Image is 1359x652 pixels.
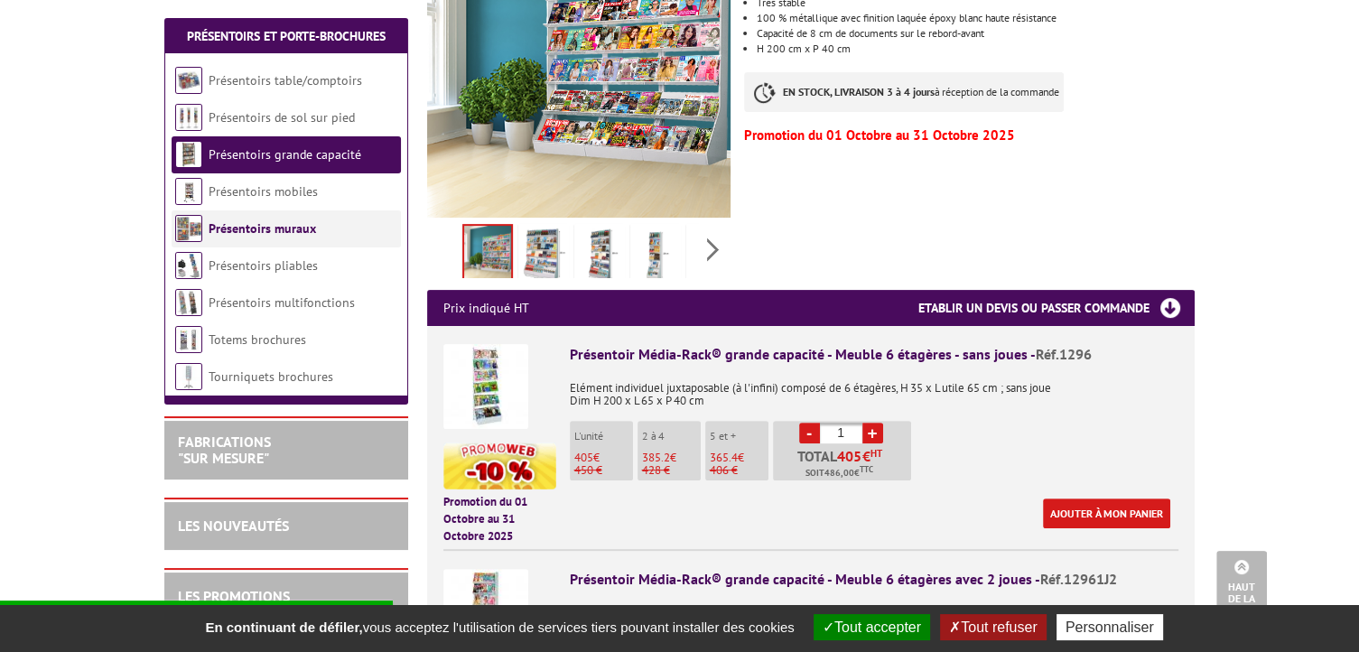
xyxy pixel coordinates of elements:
img: Tourniquets brochures [175,363,202,390]
span: Réf.1296 [1036,345,1092,363]
p: Prix indiqué HT [443,290,529,326]
sup: HT [870,447,882,460]
sup: TTC [860,464,873,474]
img: Présentoirs table/comptoirs [175,67,202,94]
p: € [574,452,633,464]
span: 486,00 [824,466,854,480]
p: 428 € [642,464,701,477]
p: Promotion du 01 Octobre au 31 Octobre 2025 [443,494,556,545]
button: Tout refuser [940,614,1046,640]
img: Présentoirs grande capacité [175,141,202,168]
span: 385.2 [642,450,670,465]
p: 450 € [574,464,633,477]
a: FABRICATIONS"Sur Mesure" [178,433,271,467]
p: Dim H 200 x L 69 x P 40 cm [570,594,1178,619]
p: à réception de la commande [744,72,1064,112]
span: € [862,449,870,463]
a: Présentoirs pliables [209,257,318,274]
p: 406 € [710,464,768,477]
h3: Etablir un devis ou passer commande [918,290,1195,326]
span: Réf.12961J2 [1040,570,1117,588]
p: € [642,452,701,464]
a: Ajouter à mon panier [1043,498,1170,528]
img: 12962j2_etagere_livre_magazine_rangement_dim.jpg [578,228,621,284]
strong: En continuant de défiler, [205,619,362,635]
p: 5 et + [710,430,768,442]
a: Haut de la page [1216,551,1267,625]
a: Présentoirs multifonctions [209,294,355,311]
img: Présentoirs mobiles [175,178,202,205]
p: H 200 cm x P 40 cm [757,43,1194,54]
a: - [799,423,820,443]
div: Présentoir Média-Rack® grande capacité - Meuble 6 étagères avec 2 joues - [570,569,1178,590]
p: Promotion du 01 Octobre au 31 Octobre 2025 [744,130,1194,141]
p: € [710,452,768,464]
button: Tout accepter [814,614,930,640]
button: Personnaliser (fenêtre modale) [1056,614,1163,640]
a: Présentoirs grande capacité [209,146,361,163]
span: 365.4 [710,450,738,465]
p: Elément individuel juxtaposable (à l'infini) composé de 6 étagères, H 35 x L utile 65 cm ; sans j... [570,369,1178,407]
a: LES PROMOTIONS [178,587,290,605]
img: Présentoir Média-Rack® grande capacité - Meuble 6 étagères - sans joues [443,344,528,429]
a: + [862,423,883,443]
img: 12961j2_etagere_livre_magazine_rangement_dim.jpg [634,228,677,284]
a: Présentoirs de sol sur pied [209,109,355,126]
div: Présentoir Média-Rack® grande capacité - Meuble 6 étagères - sans joues - [570,344,1178,365]
a: Totems brochures [209,331,306,348]
img: Présentoirs de sol sur pied [175,104,202,131]
strong: EN STOCK, LIVRAISON 3 à 4 jours [783,85,935,98]
span: vous acceptez l'utilisation de services tiers pouvant installer des cookies [196,619,803,635]
span: 405 [837,449,862,463]
img: Présentoirs muraux [175,215,202,242]
p: L'unité [574,430,633,442]
span: 405 [574,450,593,465]
p: 2 à 4 [642,430,701,442]
span: Soit € [805,466,873,480]
a: Présentoirs et Porte-brochures [187,28,386,44]
img: Totems brochures [175,326,202,353]
a: Présentoirs table/comptoirs [209,72,362,88]
img: promotion [443,442,556,489]
li: Capacité de 8 cm de documents sur le rebord-avant [757,28,1194,39]
img: 1296_sans_joue_etagere_livre_magazine_rangement_dim.jpg [690,228,733,284]
p: Total [777,449,911,480]
a: Tourniquets brochures [209,368,333,385]
a: Présentoirs mobiles [209,183,318,200]
img: 12963j2_grande_etagere_situation.jpg [464,226,511,282]
img: Présentoirs pliables [175,252,202,279]
img: 12963j2_etagere_livre_magazine_rangement_dim.jpg [522,228,565,284]
a: LES NOUVEAUTÉS [178,517,289,535]
a: Présentoirs muraux [209,220,316,237]
span: Next [704,235,721,265]
li: 100 % métallique avec finition laquée époxy blanc haute résistance [757,13,1194,23]
img: Présentoirs multifonctions [175,289,202,316]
